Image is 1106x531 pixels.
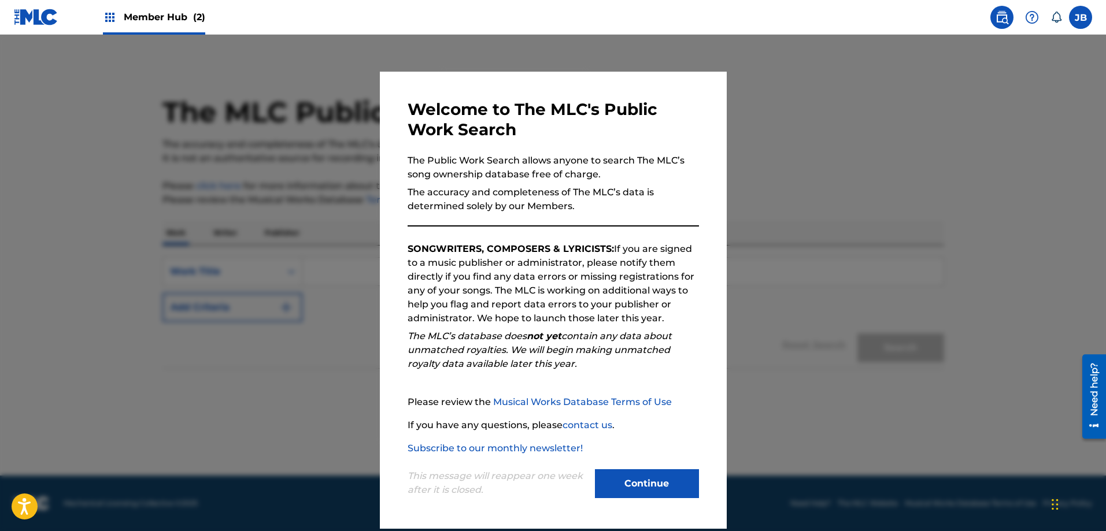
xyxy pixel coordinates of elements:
img: help [1025,10,1039,24]
strong: not yet [527,331,561,341]
span: Member Hub [124,10,205,24]
div: Drag [1052,487,1059,522]
p: The Public Work Search allows anyone to search The MLC’s song ownership database free of charge. [408,154,699,181]
span: (2) [193,12,205,23]
strong: SONGWRITERS, COMPOSERS & LYRICISTS: [408,243,614,254]
iframe: Chat Widget [1048,476,1106,531]
a: Musical Works Database Terms of Use [493,396,672,407]
p: This message will reappear one week after it is closed. [408,469,588,497]
p: The accuracy and completeness of The MLC’s data is determined solely by our Members. [408,185,699,213]
p: If you are signed to a music publisher or administrator, please notify them directly if you find ... [408,242,699,325]
h3: Welcome to The MLC's Public Work Search [408,99,699,140]
p: Please review the [408,395,699,409]
em: The MLC’s database does contain any data about unmatched royalties. We will begin making unmatche... [408,331,672,369]
a: Subscribe to our monthly newsletter! [408,443,583,454]
div: User Menu [1069,6,1092,29]
img: MLC Logo [14,9,58,25]
a: contact us [563,419,612,430]
div: Help [1020,6,1044,29]
a: Public Search [990,6,1013,29]
iframe: Resource Center [1074,350,1106,443]
img: search [995,10,1009,24]
div: Notifications [1050,12,1062,23]
img: Top Rightsholders [103,10,117,24]
p: If you have any questions, please . [408,418,699,432]
button: Continue [595,469,699,498]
